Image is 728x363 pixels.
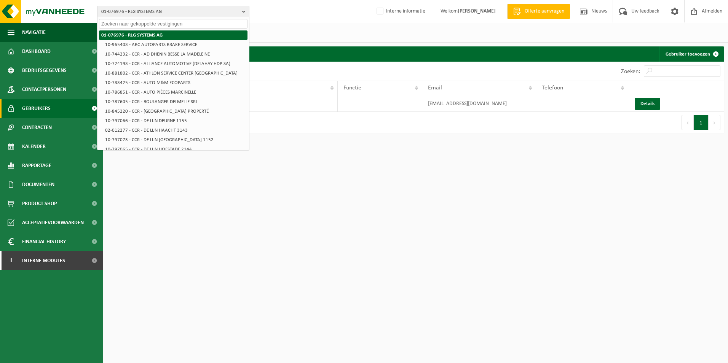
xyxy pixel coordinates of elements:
[22,156,51,175] span: Rapportage
[22,232,66,251] span: Financial History
[99,19,247,29] input: Zoeken naar gekoppelde vestigingen
[103,145,247,154] li: 10-797065 - CCR - DE LIJN HOFSTADE 2144
[103,135,247,145] li: 10-797073 - CCR - DE LIJN [GEOGRAPHIC_DATA] 1152
[103,107,247,116] li: 10-845220 - CCR - [GEOGRAPHIC_DATA] PROPERTÉ
[621,68,640,75] label: Zoeken:
[22,23,46,42] span: Navigatie
[694,115,709,130] button: 1
[182,95,338,112] td: DIG DOC - LIEZE DOCKX
[709,115,720,130] button: Next
[103,116,247,126] li: 10-797066 - CCR - DE LIJN DEURNE 1155
[101,6,239,18] span: 01-076976 - RLG SYSTEMS AG
[22,42,51,61] span: Dashboard
[422,95,536,112] td: [EMAIL_ADDRESS][DOMAIN_NAME]
[103,97,247,107] li: 10-787605 - CCR - BOULANGER DELMELLE SRL
[507,4,570,19] a: Offerte aanvragen
[22,61,67,80] span: Bedrijfsgegevens
[375,6,425,17] label: Interne informatie
[343,85,361,91] span: Functie
[428,85,442,91] span: Email
[103,59,247,68] li: 10-724193 - CCR - ALLIANCE AUTOMOTIVE (DELAHAY HDP SA)
[97,6,249,17] button: 01-076976 - RLG SYSTEMS AG
[523,8,566,15] span: Offerte aanvragen
[659,46,723,62] a: Gebruiker toevoegen
[22,80,66,99] span: Contactpersonen
[635,98,660,110] a: Details
[458,8,496,14] strong: [PERSON_NAME]
[542,85,563,91] span: Telefoon
[103,88,247,97] li: 10-786851 - CCR - AUTO PIÈCES MARCINELLE
[22,213,84,232] span: Acceptatievoorwaarden
[103,40,247,49] li: 10-965403 - ABC AUTOPARTS BRAKE SERVICE
[22,194,57,213] span: Product Shop
[682,115,694,130] button: Previous
[22,251,65,270] span: Interne modules
[103,126,247,135] li: 02-012277 - CCR - DE LIJN HAACHT 3143
[103,49,247,59] li: 10-744232 - CCR - AD DHENIN BESSE LA MADELEINE
[103,78,247,88] li: 10-733425 - CCR - AUTO M&M ECOPARTS
[8,251,14,270] span: I
[22,99,51,118] span: Gebruikers
[22,175,54,194] span: Documenten
[22,137,46,156] span: Kalender
[101,33,163,38] strong: 01-076976 - RLG SYSTEMS AG
[22,118,52,137] span: Contracten
[103,68,247,78] li: 10-881802 - CCR - ATHLON SERVICE CENTER [GEOGRAPHIC_DATA]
